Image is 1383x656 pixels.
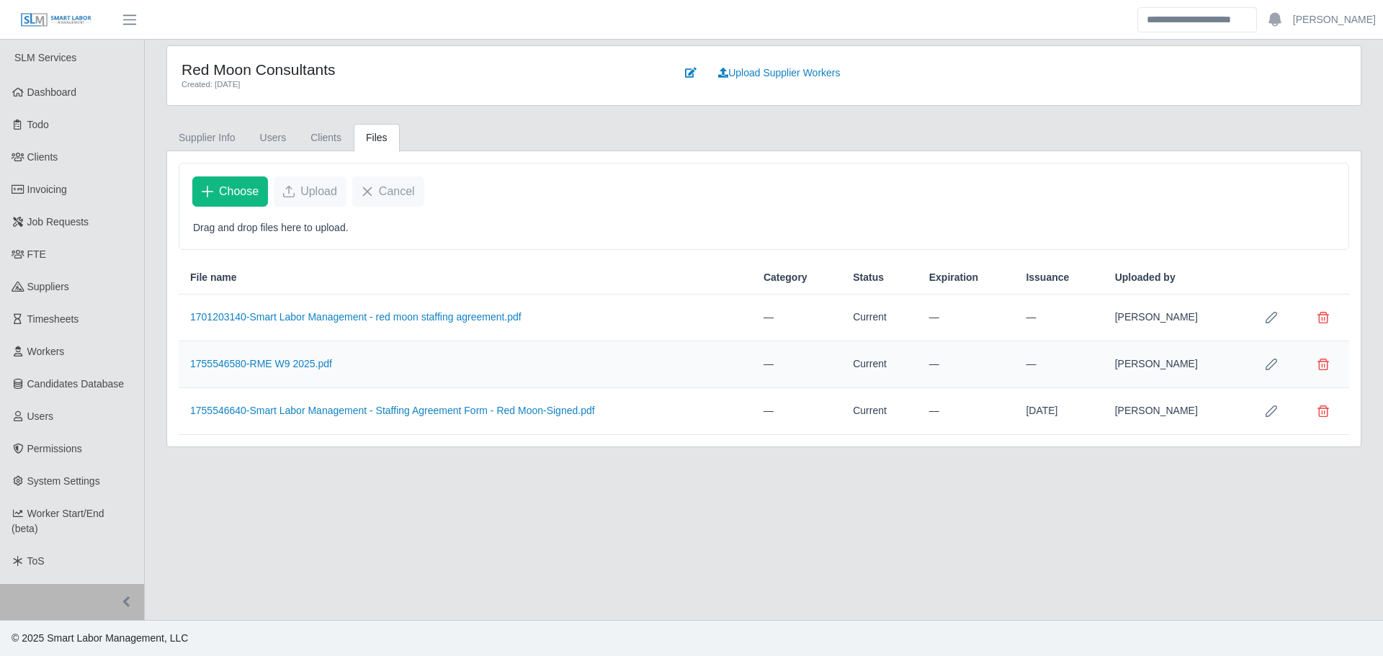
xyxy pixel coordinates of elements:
[27,216,89,228] span: Job Requests
[352,176,424,207] button: Cancel
[1026,270,1069,285] span: Issuance
[248,124,299,152] a: Users
[1014,341,1103,388] td: —
[853,270,884,285] span: Status
[1257,303,1286,332] button: Row Edit
[918,388,1015,435] td: —
[190,270,237,285] span: File name
[1309,350,1338,379] button: Delete file
[1137,7,1257,32] input: Search
[1309,397,1338,426] button: Delete file
[27,378,125,390] span: Candidates Database
[1309,303,1338,332] button: Delete file
[841,341,918,388] td: Current
[379,183,415,200] span: Cancel
[752,388,841,435] td: —
[354,124,400,152] a: Files
[192,176,268,207] button: Choose
[1104,341,1245,388] td: [PERSON_NAME]
[27,86,77,98] span: Dashboard
[20,12,92,28] img: SLM Logo
[1293,12,1376,27] a: [PERSON_NAME]
[27,410,54,422] span: Users
[764,270,807,285] span: Category
[841,388,918,435] td: Current
[27,475,100,487] span: System Settings
[182,78,654,91] div: Created: [DATE]
[752,295,841,341] td: —
[929,270,978,285] span: Expiration
[27,443,82,454] span: Permissions
[12,632,188,644] span: © 2025 Smart Labor Management, LLC
[274,176,346,207] button: Upload
[300,183,337,200] span: Upload
[190,358,332,369] a: 1755546580-RME W9 2025.pdf
[12,508,104,534] span: Worker Start/End (beta)
[27,281,69,292] span: Suppliers
[1104,295,1245,341] td: [PERSON_NAME]
[27,313,79,325] span: Timesheets
[918,295,1015,341] td: —
[190,311,522,323] a: 1701203140-Smart Labor Management - red moon staffing agreement.pdf
[709,60,849,86] a: Upload Supplier Workers
[1014,388,1103,435] td: [DATE]
[190,405,595,416] a: 1755546640-Smart Labor Management - Staffing Agreement Form - Red Moon-Signed.pdf
[752,341,841,388] td: —
[166,124,248,152] a: Supplier Info
[298,124,354,152] a: Clients
[27,119,49,130] span: Todo
[1257,350,1286,379] button: Row Edit
[27,346,65,357] span: Workers
[1257,397,1286,426] button: Row Edit
[1115,270,1176,285] span: Uploaded by
[841,295,918,341] td: Current
[27,248,46,260] span: FTE
[1014,295,1103,341] td: —
[27,184,67,195] span: Invoicing
[182,60,654,78] h4: Red Moon Consultants
[193,220,1335,235] p: Drag and drop files here to upload.
[27,151,58,163] span: Clients
[219,183,259,200] span: Choose
[918,341,1015,388] td: —
[14,52,76,63] span: SLM Services
[27,555,45,567] span: ToS
[1104,388,1245,435] td: [PERSON_NAME]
